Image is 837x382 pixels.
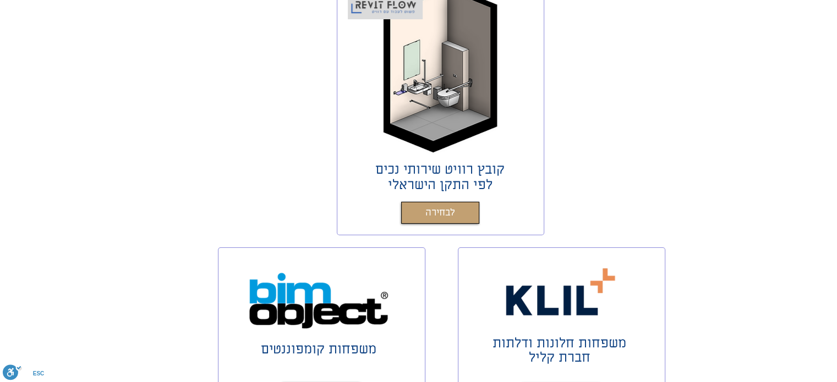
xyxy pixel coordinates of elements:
[261,340,376,358] a: משפחות קומפוננטים
[249,272,389,330] img: Bim object משפחות רוויט בחינם
[375,160,505,179] span: קובץ רוויט שירותי נכים
[388,176,493,194] span: לפי התקן הישראלי
[500,263,622,320] img: קליל משפחות רוויט בחינם
[401,202,479,224] a: לבחירה
[425,205,455,221] span: לבחירה
[493,334,626,352] span: משפחות חלונות ודלתות
[529,348,590,367] span: חברת קליל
